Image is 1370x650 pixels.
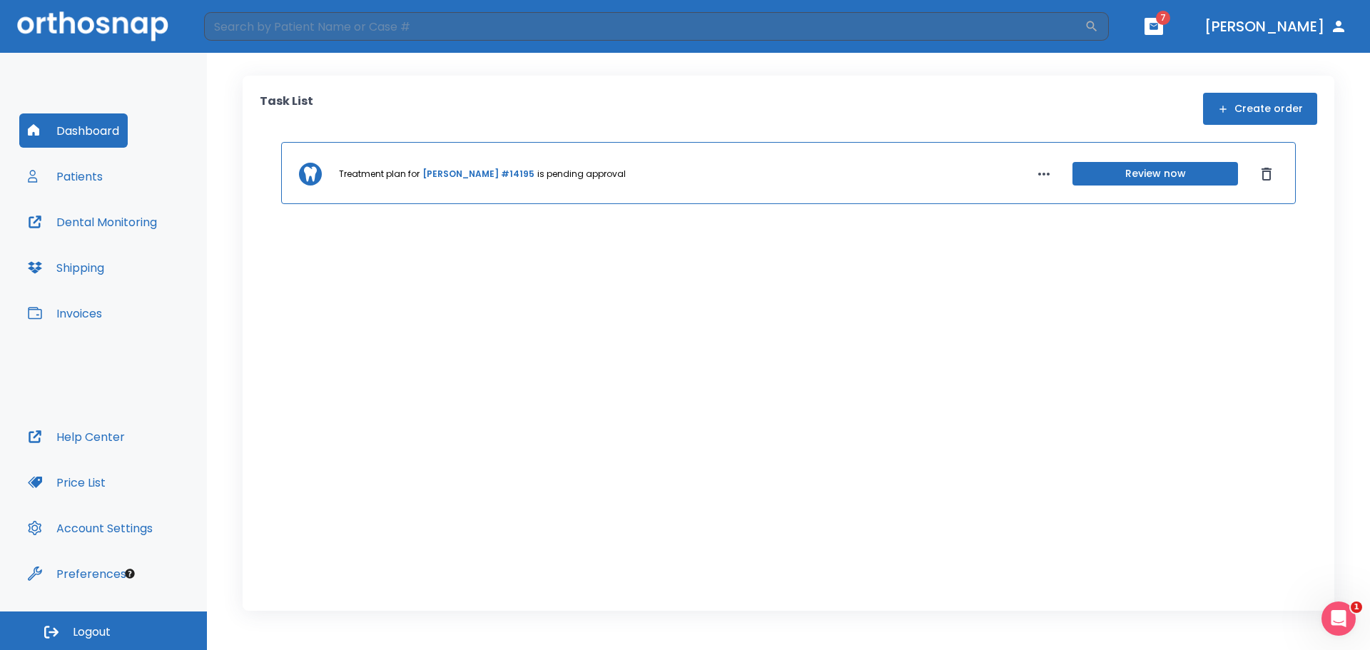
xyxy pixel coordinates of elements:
[260,93,313,125] p: Task List
[19,557,135,591] button: Preferences
[73,624,111,640] span: Logout
[19,296,111,330] button: Invoices
[123,567,136,580] div: Tooltip anchor
[537,168,626,181] p: is pending approval
[19,159,111,193] button: Patients
[1199,14,1353,39] button: [PERSON_NAME]
[1321,601,1356,636] iframe: Intercom live chat
[19,511,161,545] button: Account Settings
[19,250,113,285] button: Shipping
[204,12,1085,41] input: Search by Patient Name or Case #
[1156,11,1170,25] span: 7
[17,11,168,41] img: Orthosnap
[19,205,166,239] button: Dental Monitoring
[422,168,534,181] a: [PERSON_NAME] #14195
[1255,163,1278,186] button: Dismiss
[339,168,420,181] p: Treatment plan for
[19,113,128,148] button: Dashboard
[1203,93,1317,125] button: Create order
[19,420,133,454] button: Help Center
[19,465,114,499] button: Price List
[1072,162,1238,186] button: Review now
[1351,601,1362,613] span: 1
